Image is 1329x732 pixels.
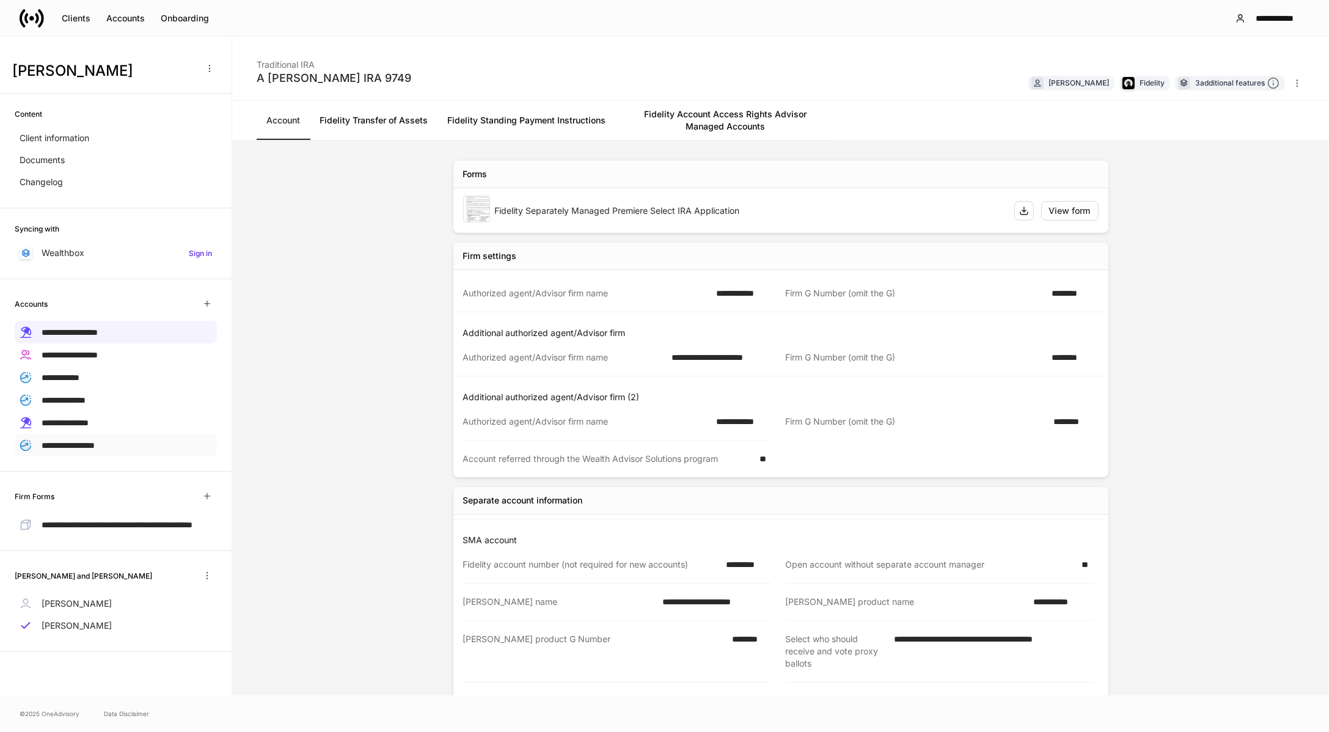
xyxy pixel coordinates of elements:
div: Select who should receive and vote proxy ballots [786,633,887,670]
h6: Syncing with [15,223,59,235]
h6: Accounts [15,298,48,310]
a: WealthboxSign in [15,242,217,264]
p: [PERSON_NAME] [42,598,112,610]
a: Data Disclaimer [104,709,149,719]
div: Authorized agent/Advisor firm name [463,415,709,428]
div: A [PERSON_NAME] IRA 9749 [257,71,411,86]
button: Onboarding [153,9,217,28]
div: Authorized agent/Advisor firm name [463,287,709,299]
a: Client information [15,127,217,149]
a: [PERSON_NAME] [15,593,217,615]
a: Fidelity Account Access Rights Advisor Managed Accounts [615,101,835,140]
div: Authorized agent/Advisor firm name [463,351,664,364]
button: Clients [54,9,98,28]
div: Firm G Number (omit the G) [786,351,1044,364]
div: Select who should receive corporate actions [786,695,887,731]
div: [PERSON_NAME] product G Number [463,633,725,670]
h6: Firm Forms [15,491,54,502]
div: Account referred through the Wealth Advisor Solutions program [463,453,752,465]
div: Fidelity account number (not required for new accounts) [463,558,719,571]
div: Accounts [106,12,145,24]
button: Accounts [98,9,153,28]
p: Documents [20,154,65,166]
p: Changelog [20,176,63,188]
a: Documents [15,149,217,171]
div: 3 additional features [1195,77,1280,90]
p: Additional authorized agent/Advisor firm (2) [463,391,1104,403]
div: [PERSON_NAME] name [463,596,656,608]
p: Client information [20,132,89,144]
a: Account [257,101,310,140]
a: [PERSON_NAME] [15,615,217,637]
div: Fidelity Separately Managed Premiere Select IRA Application [495,205,1005,217]
p: Wealthbox [42,247,84,259]
div: [PERSON_NAME] product name [786,596,1027,608]
h6: Sign in [189,247,212,259]
div: Fidelity [1140,77,1165,89]
div: Firm G Number (omit the G) [786,287,1044,299]
a: Fidelity Standing Payment Instructions [438,101,615,140]
p: [PERSON_NAME] [42,620,112,632]
div: Open account without separate account manager [786,558,1075,571]
div: Separate account information [463,494,583,507]
div: Firm settings [463,250,517,262]
div: Forms [463,168,488,180]
p: Additional authorized agent/Advisor firm [463,327,1104,339]
div: View form [1049,205,1091,217]
p: SMA account [463,534,1104,546]
div: Proxy voting G Number [463,695,723,731]
h6: Content [15,108,42,120]
a: Changelog [15,171,217,193]
h6: [PERSON_NAME] and [PERSON_NAME] [15,570,152,582]
span: © 2025 OneAdvisory [20,709,79,719]
div: Firm G Number (omit the G) [786,415,1047,428]
h3: [PERSON_NAME] [12,61,195,81]
div: [PERSON_NAME] [1049,77,1109,89]
div: Traditional IRA [257,51,411,71]
div: Onboarding [161,12,209,24]
button: View form [1041,201,1099,221]
a: Fidelity Transfer of Assets [310,101,438,140]
div: Clients [62,12,90,24]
